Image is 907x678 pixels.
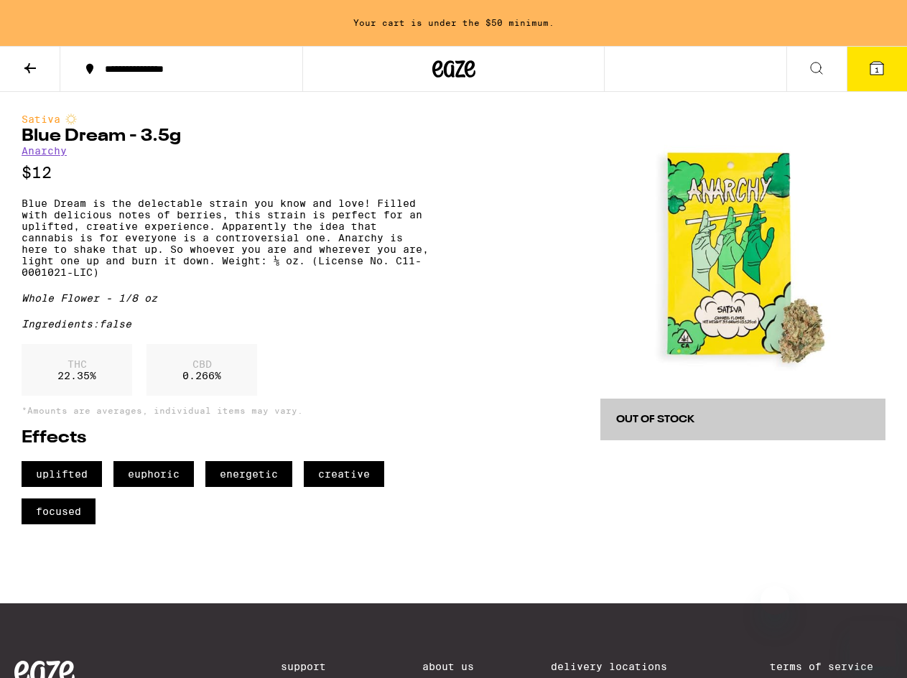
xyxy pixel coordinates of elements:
[551,661,693,672] a: Delivery Locations
[304,461,384,487] span: creative
[22,318,435,330] div: Ingredients: false
[22,198,435,278] p: Blue Dream is the delectable strain you know and love! Filled with delicious notes of berries, th...
[875,65,879,74] span: 1
[65,113,77,125] img: sativaColor.svg
[57,358,96,370] p: THC
[205,461,292,487] span: energetic
[22,113,435,125] div: Sativa
[616,414,694,424] span: Out of Stock
[770,661,893,672] a: Terms of Service
[600,399,885,440] button: Out of Stock
[146,344,257,396] div: 0.266 %
[182,358,221,370] p: CBD
[22,128,435,145] h1: Blue Dream - 3.5g
[22,461,102,487] span: uplifted
[847,47,907,91] button: 1
[422,661,474,672] a: About Us
[22,344,132,396] div: 22.35 %
[281,661,345,672] a: Support
[22,164,435,182] p: $12
[22,498,96,524] span: focused
[22,292,435,304] div: Whole Flower - 1/8 oz
[850,621,896,667] iframe: Button to launch messaging window
[600,113,885,399] img: Anarchy - Blue Dream - 3.5g
[113,461,194,487] span: euphoric
[761,586,789,615] iframe: Close message
[22,406,435,415] p: *Amounts are averages, individual items may vary.
[22,429,435,447] h2: Effects
[22,145,67,157] a: Anarchy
